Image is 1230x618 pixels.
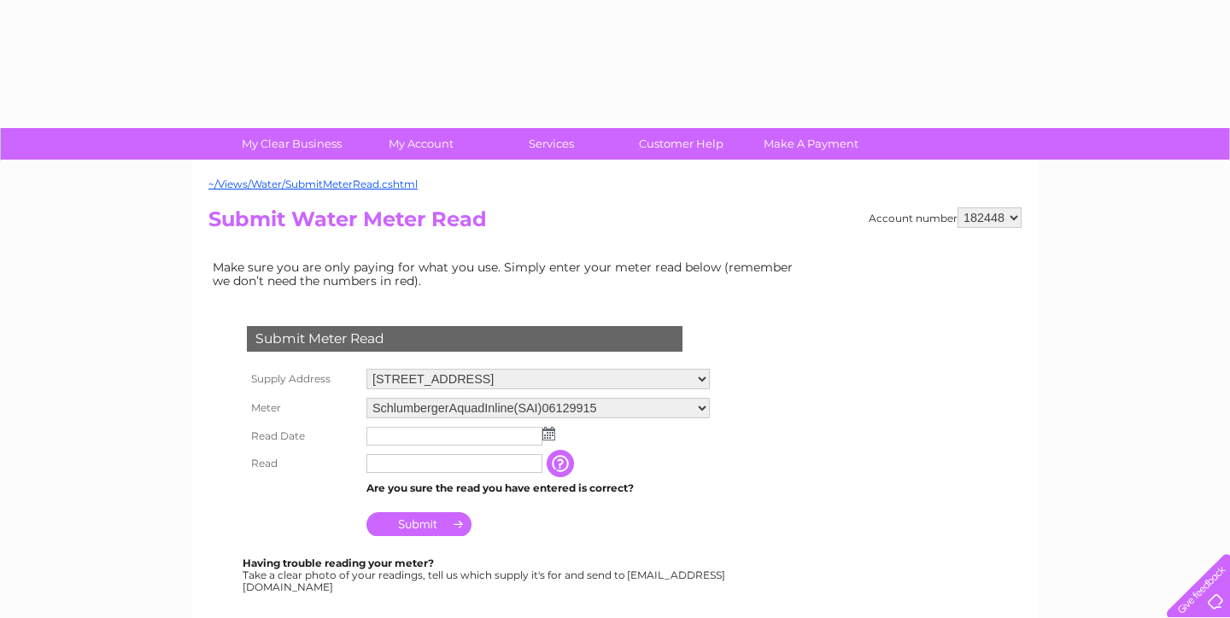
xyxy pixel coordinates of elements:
[611,128,752,160] a: Customer Help
[243,557,434,569] b: Having trouble reading your meter?
[869,207,1022,228] div: Account number
[247,326,682,352] div: Submit Meter Read
[208,256,806,292] td: Make sure you are only paying for what you use. Simply enter your meter read below (remember we d...
[351,128,492,160] a: My Account
[362,477,714,499] td: Are you sure the read you have entered is correct?
[542,427,555,440] img: ...
[741,128,881,160] a: Make A Payment
[243,364,362,394] th: Supply Address
[243,394,362,423] th: Meter
[366,512,471,536] input: Submit
[243,557,728,592] div: Take a clear photo of your readings, tell us which supply it's for and send to [EMAIL_ADDRESS][DO...
[243,423,362,450] th: Read Date
[481,128,622,160] a: Services
[208,207,1022,240] h2: Submit Water Meter Read
[547,450,577,477] input: Information
[221,128,362,160] a: My Clear Business
[208,178,418,190] a: ~/Views/Water/SubmitMeterRead.cshtml
[243,450,362,477] th: Read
